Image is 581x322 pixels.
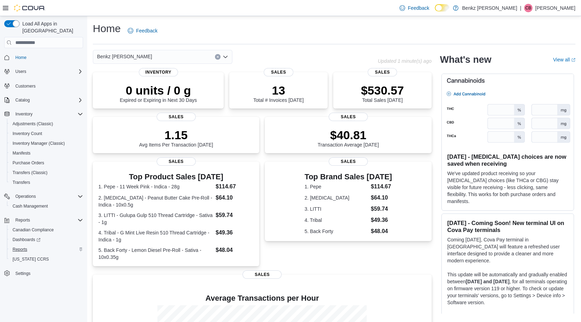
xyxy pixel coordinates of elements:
[371,205,392,213] dd: $59.74
[15,217,30,223] span: Reports
[10,202,83,210] span: Cash Management
[305,183,368,190] dt: 1. Pepe
[408,5,429,12] span: Feedback
[371,182,392,191] dd: $114.67
[4,50,83,297] nav: Complex example
[10,149,83,157] span: Manifests
[120,83,197,103] div: Expired or Expiring in Next 30 Days
[10,255,83,263] span: Washington CCRS
[305,194,368,201] dt: 2. [MEDICAL_DATA]
[13,216,33,224] button: Reports
[13,110,83,118] span: Inventory
[216,246,254,254] dd: $48.04
[13,160,44,166] span: Purchase Orders
[329,113,368,121] span: Sales
[13,192,83,201] span: Operations
[15,271,30,276] span: Settings
[1,268,86,278] button: Settings
[371,227,392,235] dd: $48.04
[93,22,121,36] h1: Home
[435,4,449,12] input: Dark Mode
[13,110,35,118] button: Inventory
[136,27,157,34] span: Feedback
[139,128,213,148] div: Avg Items Per Transaction [DATE]
[253,83,304,97] p: 13
[7,129,86,138] button: Inventory Count
[13,203,48,209] span: Cash Management
[526,4,531,12] span: CB
[397,1,432,15] a: Feedback
[10,169,83,177] span: Transfers (Classic)
[14,5,45,12] img: Cova
[7,225,86,235] button: Canadian Compliance
[10,120,56,128] a: Adjustments (Classic)
[1,95,86,105] button: Catalog
[305,217,368,224] dt: 4. Tribal
[216,182,254,191] dd: $114.67
[139,68,178,76] span: Inventory
[253,83,304,103] div: Total # Invoices [DATE]
[447,219,568,233] h3: [DATE] - Coming Soon! New terminal UI on Cova Pay terminals
[553,57,575,62] a: View allExternal link
[20,20,83,34] span: Load All Apps in [GEOGRAPHIC_DATA]
[98,212,213,226] dt: 3. LITTI - Gulupa Gulp 510 Thread Cartridge - Sativa - 1g
[10,139,68,148] a: Inventory Manager (Classic)
[10,178,83,187] span: Transfers
[98,173,254,181] h3: Top Product Sales [DATE]
[371,194,392,202] dd: $64.10
[305,173,392,181] h3: Top Brand Sales [DATE]
[98,229,213,243] dt: 4. Tribal - G Mint Live Resin 510 Thread Cartridge - Indica - 1g
[7,148,86,158] button: Manifests
[223,54,228,60] button: Open list of options
[1,81,86,91] button: Customers
[7,245,86,254] button: Reports
[13,269,83,278] span: Settings
[15,97,30,103] span: Catalog
[10,245,83,254] span: Reports
[7,168,86,178] button: Transfers (Classic)
[13,141,65,146] span: Inventory Manager (Classic)
[10,149,33,157] a: Manifests
[139,128,213,142] p: 1.15
[10,235,83,244] span: Dashboards
[10,159,47,167] a: Purchase Orders
[329,157,368,166] span: Sales
[13,53,29,62] a: Home
[378,58,432,64] p: Updated 1 minute(s) ago
[361,83,404,103] div: Total Sales [DATE]
[1,67,86,76] button: Users
[13,53,83,62] span: Home
[10,226,83,234] span: Canadian Compliance
[15,83,36,89] span: Customers
[13,121,53,127] span: Adjustments (Classic)
[15,55,27,60] span: Home
[535,4,575,12] p: [PERSON_NAME]
[371,216,392,224] dd: $49.36
[10,226,57,234] a: Canadian Compliance
[7,138,86,148] button: Inventory Manager (Classic)
[216,211,254,219] dd: $59.74
[10,245,30,254] a: Reports
[7,158,86,168] button: Purchase Orders
[1,192,86,201] button: Operations
[305,205,368,212] dt: 3. LITTI
[10,129,45,138] a: Inventory Count
[98,183,213,190] dt: 1. Pepe - 11 Week Pink - Indica - 28g
[98,247,213,261] dt: 5. Back Forty - Lemon Diesel Pre-Roll - Sativa - 10x0.35g
[13,82,38,90] a: Customers
[15,111,32,117] span: Inventory
[13,67,83,76] span: Users
[10,235,43,244] a: Dashboards
[15,194,36,199] span: Operations
[13,150,30,156] span: Manifests
[1,215,86,225] button: Reports
[7,254,86,264] button: [US_STATE] CCRS
[462,4,517,12] p: Benkz [PERSON_NAME]
[13,96,83,104] span: Catalog
[13,237,40,242] span: Dashboards
[15,69,26,74] span: Users
[13,247,27,252] span: Reports
[125,24,160,38] a: Feedback
[318,128,379,148] div: Transaction Average [DATE]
